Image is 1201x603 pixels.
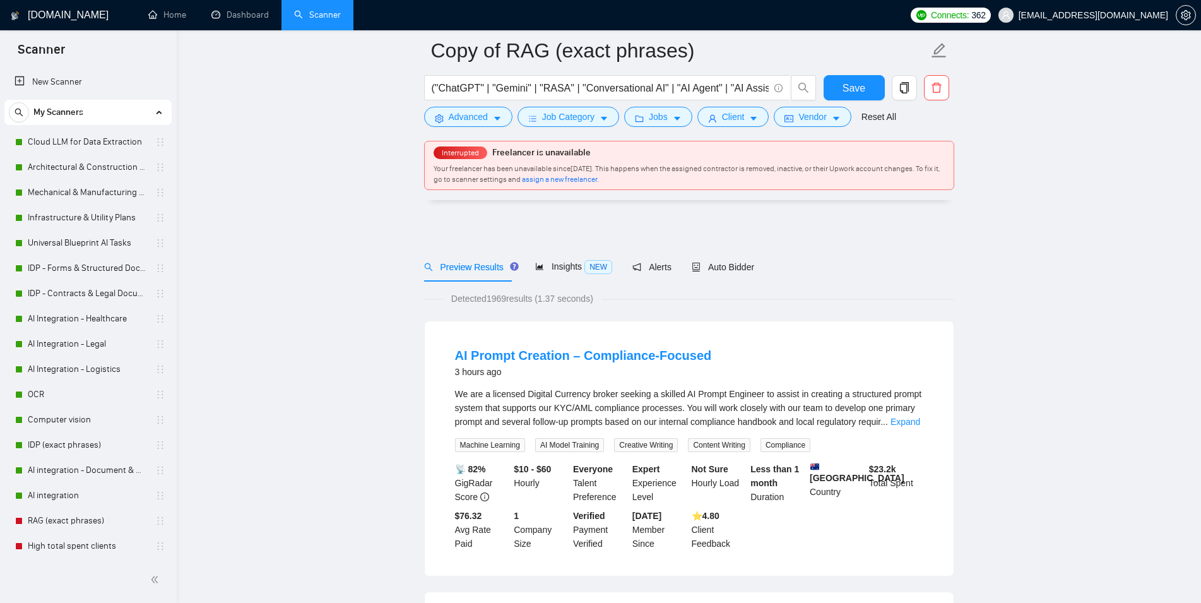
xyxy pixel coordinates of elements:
button: idcardVendorcaret-down [774,107,851,127]
span: Creative Writing [614,438,678,452]
a: AI Integration - Legal [28,331,148,357]
span: Preview Results [424,262,515,272]
span: Jobs [649,110,668,124]
span: holder [155,465,165,475]
span: Vendor [798,110,826,124]
span: Insights [535,261,612,272]
button: search [9,102,29,122]
a: AI Integration - Healthcare [28,306,148,331]
span: Your freelancer has been unavailable since [DATE] . This happens when the assigned contractor is ... [434,164,940,184]
span: search [424,263,433,272]
span: info-circle [480,493,489,501]
a: RAG (exact phrases) [28,508,148,534]
span: Connects: [931,8,969,22]
span: caret-down [673,114,682,123]
span: info-circle [774,84,783,92]
input: Scanner name... [431,35,928,66]
b: $76.32 [455,511,482,521]
span: Interrupted [438,148,483,157]
span: holder [155,491,165,501]
div: Tooltip anchor [509,261,520,272]
button: userClientcaret-down [697,107,769,127]
span: holder [155,364,165,374]
a: Cloud LLM for Data Extraction [28,129,148,155]
span: bars [528,114,537,123]
div: Duration [748,462,807,504]
span: edit [931,42,947,59]
span: My Scanners [33,100,83,125]
span: notification [632,263,641,272]
span: AI Model Training [535,438,604,452]
span: user [708,114,717,123]
span: holder [155,390,165,400]
a: AI integration - Document & Workflow Automation [28,458,148,483]
span: NEW [584,260,612,274]
span: Detected 1969 results (1.37 seconds) [442,292,602,306]
span: Auto Bidder [692,262,754,272]
div: Member Since [630,509,689,551]
span: holder [155,137,165,147]
span: holder [155,339,165,349]
a: High total spent clients [28,534,148,559]
span: search [9,108,28,117]
button: settingAdvancedcaret-down [424,107,512,127]
a: homeHome [148,9,186,20]
b: Less than 1 month [750,464,799,488]
span: caret-down [832,114,841,123]
a: OCR [28,382,148,407]
button: Save [824,75,885,100]
div: Payment Verified [571,509,630,551]
div: Hourly Load [689,462,748,504]
span: robot [692,263,701,272]
b: $10 - $60 [514,464,551,474]
a: AI integration [28,483,148,508]
span: search [791,82,815,93]
button: delete [924,75,949,100]
span: double-left [150,573,163,586]
span: holder [155,516,165,526]
span: 362 [971,8,985,22]
button: folderJobscaret-down [624,107,692,127]
a: Architectural & Construction Blueprints [28,155,148,180]
span: holder [155,238,165,248]
span: holder [155,415,165,425]
b: 📡 82% [455,464,486,474]
b: $ 23.2k [869,464,896,474]
span: holder [155,289,165,299]
a: Mechanical & Manufacturing Blueprints [28,180,148,205]
div: Hourly [511,462,571,504]
input: Search Freelance Jobs... [432,80,769,96]
a: AI Integration - Logistics [28,357,148,382]
b: Everyone [573,464,613,474]
iframe: Intercom live chat [1158,560,1188,590]
span: holder [155,263,165,273]
a: AI Prompt Creation – Compliance-Focused [455,349,712,362]
button: barsJob Categorycaret-down [518,107,619,127]
span: holder [155,162,165,172]
li: New Scanner [4,69,172,95]
span: setting [435,114,444,123]
a: IDP (exact phrases) [28,433,148,458]
span: caret-down [493,114,502,123]
span: Client [722,110,745,124]
span: caret-down [749,114,758,123]
div: Client Feedback [689,509,748,551]
a: dashboardDashboard [211,9,269,20]
span: holder [155,541,165,551]
span: Compliance [760,438,810,452]
b: Expert [632,464,660,474]
img: upwork-logo.png [916,10,926,20]
a: setting [1176,10,1196,20]
span: holder [155,188,165,198]
b: [DATE] [632,511,661,521]
b: 1 [514,511,519,521]
button: search [791,75,816,100]
span: holder [155,314,165,324]
span: holder [155,213,165,223]
div: Talent Preference [571,462,630,504]
b: Verified [573,511,605,521]
span: ... [880,417,888,427]
img: logo [11,6,20,26]
span: holder [155,440,165,450]
div: Avg Rate Paid [453,509,512,551]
